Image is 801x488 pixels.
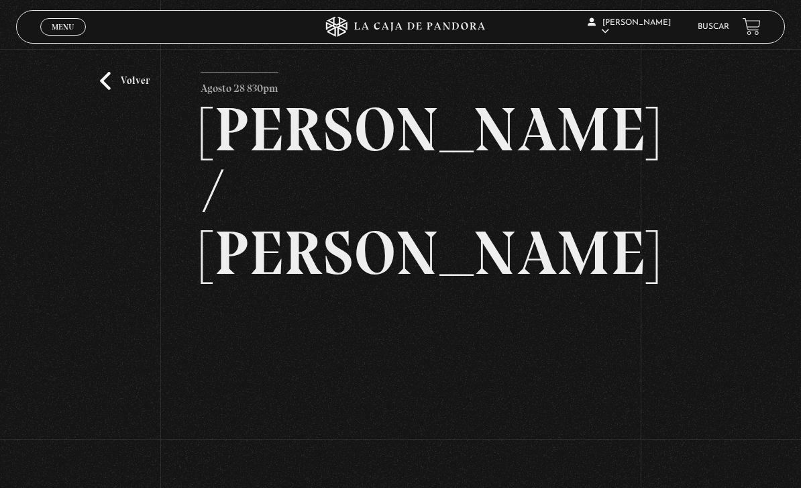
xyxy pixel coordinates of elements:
span: [PERSON_NAME] [588,19,671,36]
a: Buscar [698,23,729,31]
span: Menu [52,23,74,31]
a: Volver [100,72,150,90]
p: Agosto 28 830pm [201,72,278,99]
a: View your shopping cart [743,17,761,36]
h2: [PERSON_NAME] / [PERSON_NAME] [201,99,600,284]
span: Cerrar [47,34,78,43]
